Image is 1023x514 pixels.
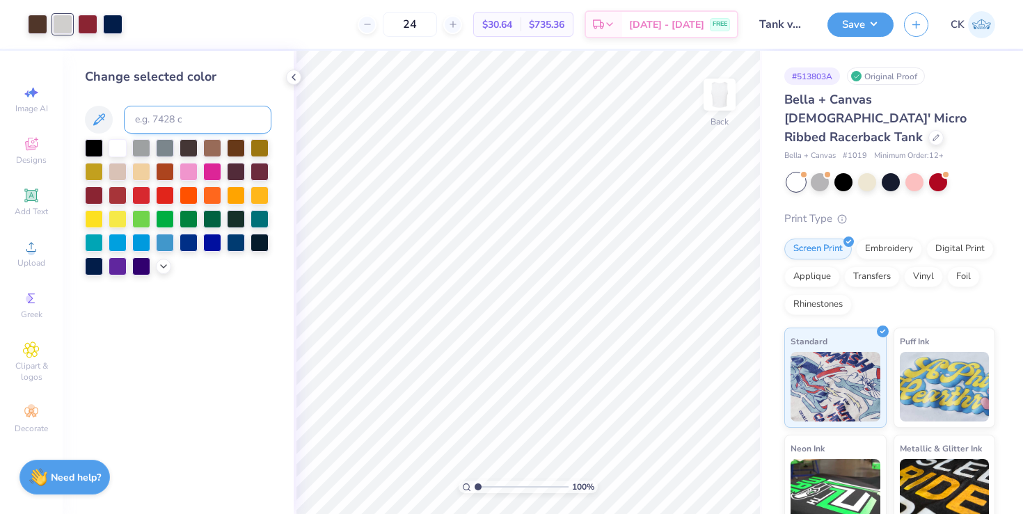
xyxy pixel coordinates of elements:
button: Save [827,13,894,37]
span: Designs [16,154,47,166]
div: Digital Print [926,239,994,259]
span: 100 % [572,481,594,493]
input: – – [383,12,437,37]
img: Chris Kolbas [968,11,995,38]
div: Original Proof [847,67,925,85]
div: Foil [947,266,980,287]
div: Transfers [844,266,900,287]
div: Vinyl [904,266,943,287]
span: [DATE] - [DATE] [629,17,704,32]
div: Back [711,115,729,128]
div: Print Type [784,211,995,227]
div: Applique [784,266,840,287]
input: e.g. 7428 c [124,106,271,134]
span: Clipart & logos [7,360,56,383]
div: Embroidery [856,239,922,259]
span: Greek [21,309,42,320]
span: # 1019 [843,150,867,162]
span: Bella + Canvas [784,150,836,162]
span: $30.64 [482,17,512,32]
img: Puff Ink [900,352,990,421]
span: $735.36 [529,17,564,32]
span: CK [951,17,965,33]
span: Upload [17,257,45,268]
span: Standard [791,334,827,348]
span: Decorate [15,423,48,434]
img: Standard [791,352,880,421]
strong: Need help? [51,471,101,484]
span: FREE [713,19,727,29]
span: Minimum Order: 12 + [874,150,944,162]
div: Change selected color [85,67,271,86]
span: Image AI [15,103,48,114]
span: Puff Ink [900,334,929,348]
span: Neon Ink [791,441,825,456]
span: Bella + Canvas [DEMOGRAPHIC_DATA]' Micro Ribbed Racerback Tank [784,91,967,145]
img: Back [706,81,733,109]
a: CK [951,11,995,38]
div: # 513803A [784,67,840,85]
span: Add Text [15,206,48,217]
div: Rhinestones [784,294,852,315]
span: Metallic & Glitter Ink [900,441,982,456]
div: Screen Print [784,239,852,259]
input: Untitled Design [749,10,817,38]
